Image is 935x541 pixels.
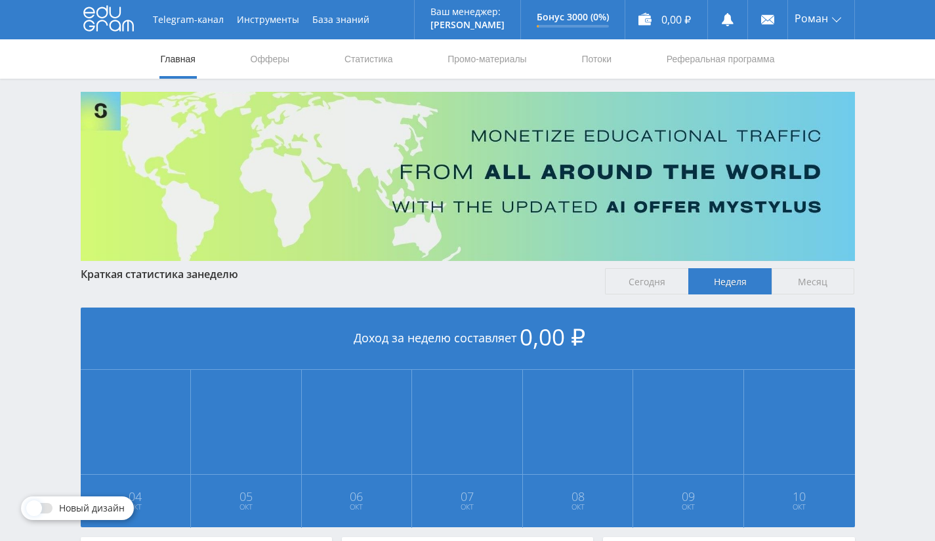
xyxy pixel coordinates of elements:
p: Бонус 3000 (0%) [537,12,609,22]
span: Окт [302,502,411,512]
a: Реферальная программа [665,39,776,79]
span: 09 [634,491,743,502]
div: Краткая статистика за [81,268,592,280]
span: Сегодня [605,268,688,294]
img: Banner [81,92,855,261]
span: Окт [524,502,633,512]
span: Месяц [772,268,855,294]
span: 07 [413,491,522,502]
a: Главная [159,39,197,79]
p: Ваш менеджер: [430,7,505,17]
span: Окт [745,502,854,512]
a: Потоки [580,39,613,79]
div: Доход за неделю составляет [81,308,855,370]
span: Окт [192,502,301,512]
a: Промо-материалы [446,39,528,79]
span: 08 [524,491,633,502]
span: 05 [192,491,301,502]
span: 0,00 ₽ [520,321,585,352]
a: Офферы [249,39,291,79]
span: Окт [634,502,743,512]
span: Окт [81,502,190,512]
span: Новый дизайн [59,503,125,513]
span: Неделя [688,268,772,294]
span: Роман [795,13,828,24]
span: 10 [745,491,854,502]
p: [PERSON_NAME] [430,20,505,30]
span: 06 [302,491,411,502]
span: неделю [197,267,238,281]
span: 04 [81,491,190,502]
a: Статистика [343,39,394,79]
span: Окт [413,502,522,512]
